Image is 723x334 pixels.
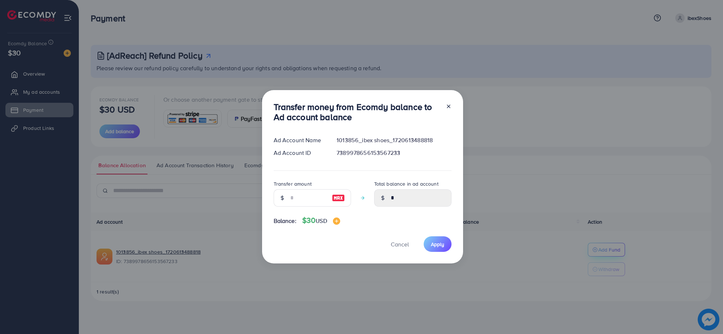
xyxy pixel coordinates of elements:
[431,241,444,248] span: Apply
[316,217,327,225] span: USD
[331,136,457,144] div: 1013856_ibex shoes_1720613488818
[274,217,296,225] span: Balance:
[391,240,409,248] span: Cancel
[424,236,452,252] button: Apply
[332,194,345,202] img: image
[374,180,438,187] label: Total balance in ad account
[274,102,440,123] h3: Transfer money from Ecomdy balance to Ad account balance
[382,236,418,252] button: Cancel
[333,217,340,225] img: image
[302,216,340,225] h4: $30
[274,180,312,187] label: Transfer amount
[268,136,331,144] div: Ad Account Name
[268,149,331,157] div: Ad Account ID
[331,149,457,157] div: 7389978656153567233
